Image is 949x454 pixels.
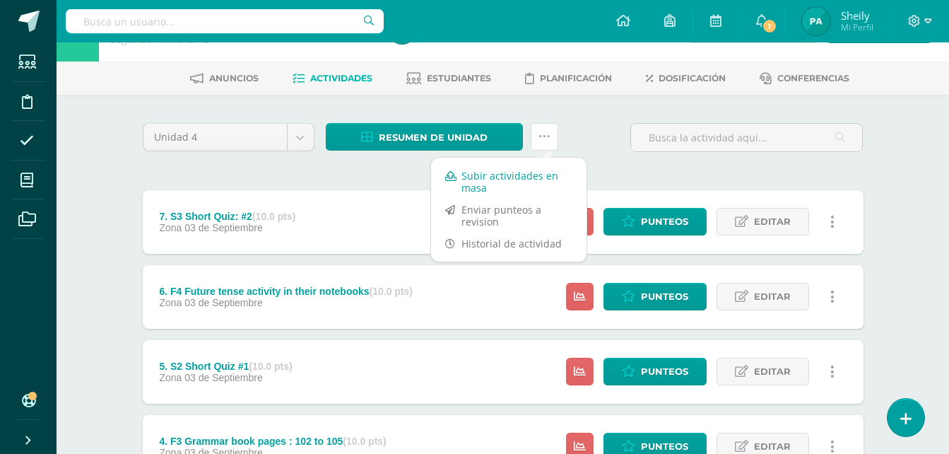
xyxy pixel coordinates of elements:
[540,73,612,83] span: Planificación
[646,67,726,90] a: Dosificación
[159,286,413,297] div: 6. F4 Future tense activity in their notebooks
[641,359,688,385] span: Punteos
[310,73,372,83] span: Actividades
[159,361,292,372] div: 5. S2 Short Quiz #1
[641,284,688,310] span: Punteos
[184,222,263,233] span: 03 de Septiembre
[379,124,488,151] span: Resumen de unidad
[603,208,707,235] a: Punteos
[406,67,491,90] a: Estudiantes
[603,358,707,385] a: Punteos
[841,8,873,23] span: Sheily
[159,297,182,308] span: Zona
[631,124,862,151] input: Busca la actividad aquí...
[370,286,413,297] strong: (10.0 pts)
[159,372,182,383] span: Zona
[184,297,263,308] span: 03 de Septiembre
[143,124,314,151] a: Unidad 4
[249,361,292,372] strong: (10.0 pts)
[66,9,384,33] input: Busca un usuario...
[603,283,707,310] a: Punteos
[184,372,263,383] span: 03 de Septiembre
[431,165,587,199] a: Subir actividades en masa
[641,209,688,235] span: Punteos
[762,18,777,34] span: 1
[159,211,295,222] div: 7. S3 Short Quiz: #2
[343,436,386,447] strong: (10.0 pts)
[293,67,372,90] a: Actividades
[754,284,791,310] span: Editar
[159,222,182,233] span: Zona
[209,73,259,83] span: Anuncios
[802,7,830,35] img: b0c5a64c46d61fd28d8de184b3c78043.png
[754,209,791,235] span: Editar
[431,233,587,255] a: Historial de actividad
[760,67,849,90] a: Conferencias
[252,211,295,222] strong: (10.0 pts)
[431,199,587,233] a: Enviar punteos a revision
[159,436,386,447] div: 4. F3 Grammar book pages : 102 to 105
[777,73,849,83] span: Conferencias
[326,123,523,151] a: Resumen de unidad
[190,67,259,90] a: Anuncios
[525,67,612,90] a: Planificación
[154,124,276,151] span: Unidad 4
[659,73,726,83] span: Dosificación
[841,21,873,33] span: Mi Perfil
[427,73,491,83] span: Estudiantes
[754,359,791,385] span: Editar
